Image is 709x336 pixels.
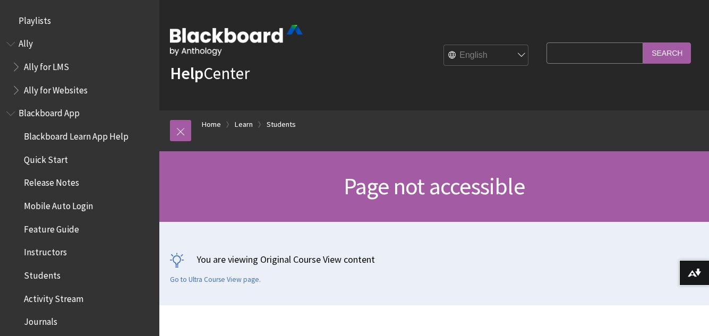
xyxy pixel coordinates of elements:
select: Site Language Selector [444,45,529,66]
span: Release Notes [24,174,79,188]
span: Blackboard App [19,105,80,119]
span: Mobile Auto Login [24,197,93,211]
a: Go to Ultra Course View page. [170,275,261,285]
a: Learn [235,118,253,131]
input: Search [643,42,691,63]
span: Blackboard Learn App Help [24,127,129,142]
p: You are viewing Original Course View content [170,253,698,266]
span: Ally for Websites [24,81,88,96]
a: Students [267,118,296,131]
nav: Book outline for Playlists [6,12,153,30]
span: Playlists [19,12,51,26]
span: Feature Guide [24,220,79,235]
span: Ally [19,35,33,49]
nav: Book outline for Anthology Ally Help [6,35,153,99]
span: Activity Stream [24,290,83,304]
span: Instructors [24,244,67,258]
a: Home [202,118,221,131]
span: Page not accessible [344,171,525,201]
img: Blackboard by Anthology [170,25,303,56]
span: Ally for LMS [24,58,69,72]
strong: Help [170,63,203,84]
span: Students [24,266,61,281]
a: HelpCenter [170,63,250,84]
span: Journals [24,313,57,328]
span: Quick Start [24,151,68,165]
